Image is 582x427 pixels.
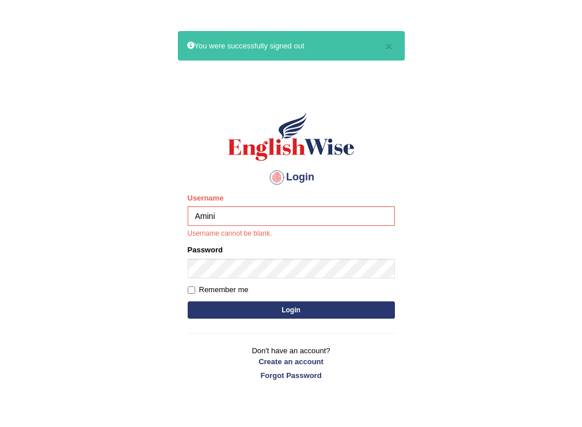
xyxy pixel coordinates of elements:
[178,31,405,61] div: You were successfully signed out
[188,370,395,381] a: Forgot Password
[188,244,223,255] label: Password
[188,345,395,381] p: Don't have an account?
[188,356,395,367] a: Create an account
[188,301,395,319] button: Login
[188,284,249,296] label: Remember me
[226,111,357,163] img: Logo of English Wise sign in for intelligent practice with AI
[188,192,224,203] label: Username
[188,286,195,294] input: Remember me
[188,168,395,187] h4: Login
[385,40,392,52] button: ×
[188,229,395,239] p: Username cannot be blank.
